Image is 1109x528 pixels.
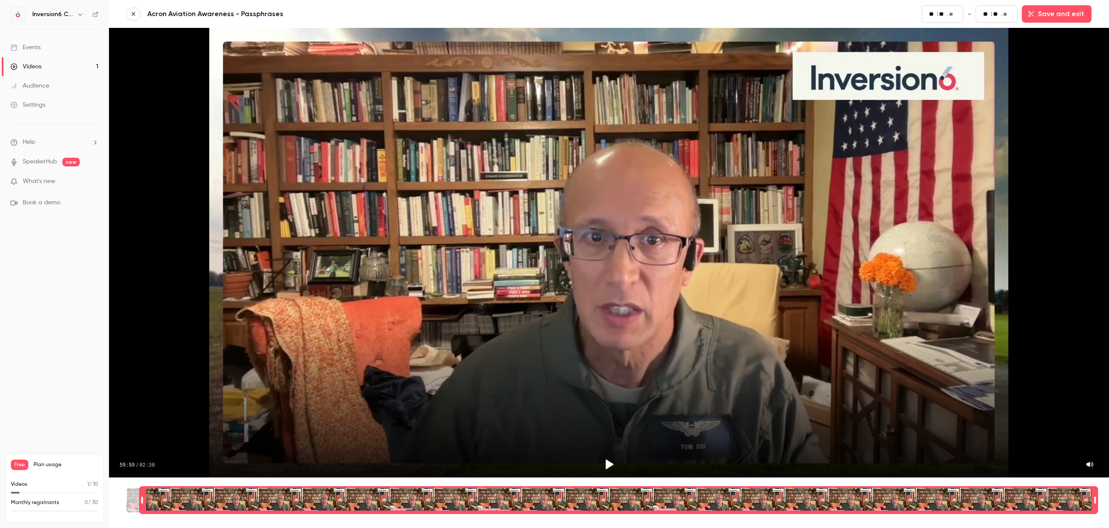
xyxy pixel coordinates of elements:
span: : [937,10,938,19]
button: Play [599,454,619,475]
span: . [947,10,948,19]
div: Time range selector [126,488,1092,512]
input: minutes [983,9,990,19]
div: 59:59 [119,461,155,468]
div: Settings [10,101,45,109]
span: Plan usage [34,461,98,468]
a: SpeakerHub [23,157,57,166]
span: new [62,158,80,166]
span: . [1001,10,1002,19]
span: / [136,461,139,468]
div: Events [10,43,41,52]
input: milliseconds [949,10,956,19]
p: / 10 [87,481,98,488]
h6: Inversion6 CISO Office Hours [32,10,73,19]
fieldset: 00:03.05 [922,5,963,23]
button: Mute [1081,456,1099,473]
span: 59:59 [119,461,135,468]
span: 02:30 [139,461,155,468]
span: 1 [87,482,89,487]
div: Time range seconds end time [1092,487,1098,513]
section: Video player [109,28,1109,477]
p: Videos [11,481,27,488]
div: Audience [10,81,49,90]
input: seconds [939,9,946,19]
span: Book a demo [23,198,60,207]
div: Time range seconds start time [139,487,145,513]
button: Save and exit [1022,5,1092,23]
span: Help [23,138,35,147]
p: Monthly registrants [11,499,59,507]
span: Free [11,460,28,470]
input: milliseconds [1003,10,1010,19]
fieldset: 02:33.54 [976,5,1017,23]
span: - [968,9,971,19]
img: Inversion6 CISO Office Hours [11,7,25,21]
span: 0 [85,500,88,505]
li: help-dropdown-opener [10,138,99,147]
input: minutes [929,9,936,19]
span: : [991,10,992,19]
span: What's new [23,177,55,186]
a: Acron Aviation Awareness - Passphrases [147,9,357,19]
p: / 30 [85,499,98,507]
div: Videos [10,62,41,71]
input: seconds [993,9,1000,19]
